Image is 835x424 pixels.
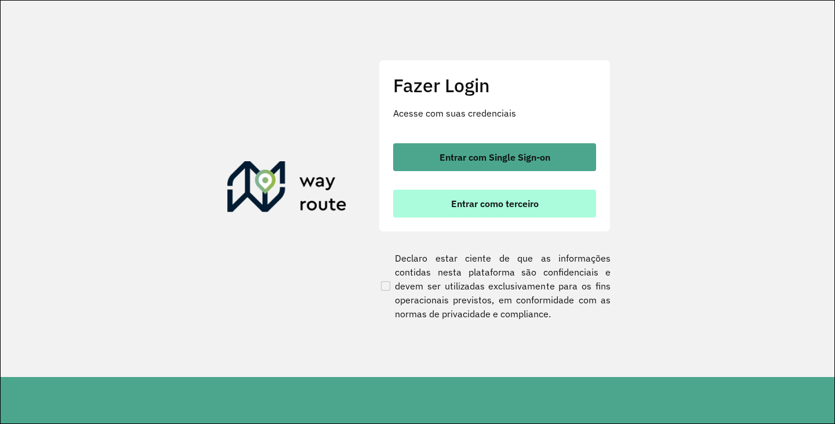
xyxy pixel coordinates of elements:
[379,251,611,321] label: Declaro estar ciente de que as informações contidas nesta plataforma são confidenciais e devem se...
[393,190,596,218] button: button
[393,143,596,171] button: button
[440,153,550,162] span: Entrar com Single Sign-on
[227,161,347,217] img: Roteirizador AmbevTech
[393,74,596,96] h2: Fazer Login
[393,106,596,120] p: Acesse com suas credenciais
[451,199,539,208] span: Entrar como terceiro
